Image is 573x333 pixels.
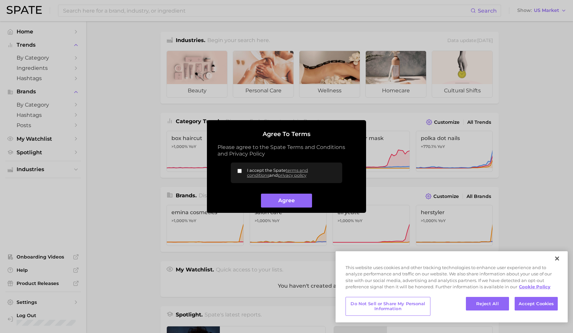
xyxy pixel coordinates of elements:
div: Cookie banner [336,251,568,322]
a: terms and conditions [247,168,308,178]
button: Close [550,251,564,266]
a: privacy policy [278,173,306,178]
button: Do Not Sell or Share My Personal Information, Opens the preference center dialog [346,297,430,316]
a: More information about your privacy, opens in a new tab [519,284,550,289]
h2: Agree to Terms [218,131,355,138]
input: I accept the Spateterms and conditionsandprivacy policy [237,169,242,173]
span: I accept the Spate and [247,168,337,178]
button: Accept Cookies [515,297,558,311]
div: Privacy [336,251,568,322]
div: This website uses cookies and other tracking technologies to enhance user experience and to analy... [336,264,568,294]
button: Agree [261,194,312,208]
button: Reject All [466,297,509,311]
p: Please agree to the Spate Terms and Conditions and Privacy Policy [218,144,355,157]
